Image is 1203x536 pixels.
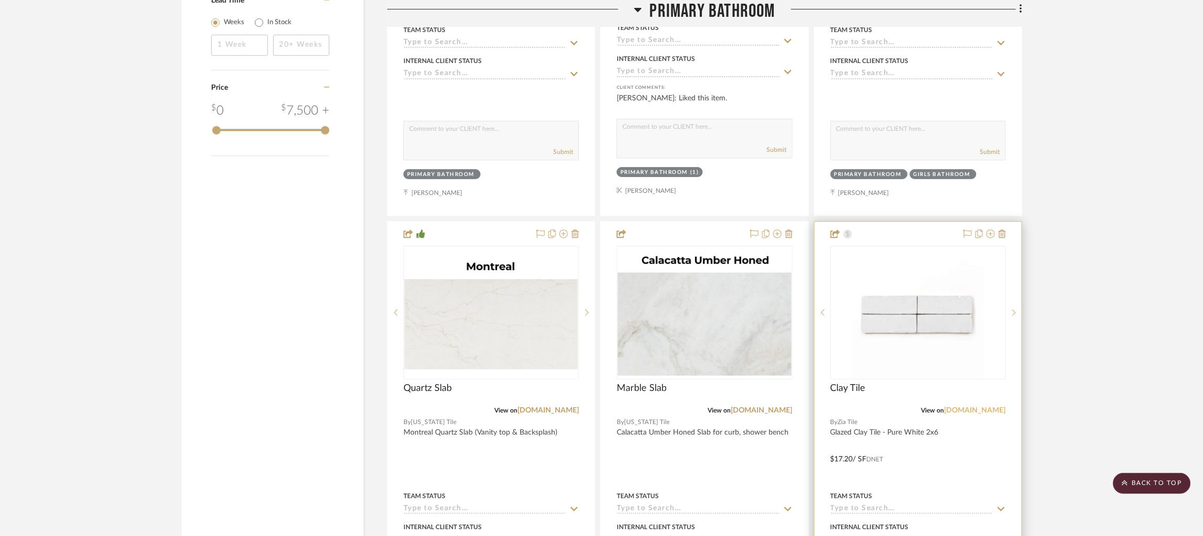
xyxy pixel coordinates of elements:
div: Team Status [831,25,873,35]
span: By [831,417,838,427]
div: 7,500 + [281,101,329,120]
a: [DOMAIN_NAME] [517,407,579,414]
img: Clay Tile [853,247,984,378]
div: Internal Client Status [831,56,909,66]
span: [US_STATE] Tile [624,417,670,427]
input: 1 Week [211,35,268,56]
span: Marble Slab [617,383,667,394]
div: Primary Bathroom [620,169,688,177]
div: Team Status [617,23,659,33]
input: 20+ Weeks [273,35,330,56]
div: Internal Client Status [403,56,482,66]
input: Type to Search… [831,69,993,79]
span: Zia Tile [838,417,858,427]
span: By [617,417,624,427]
img: Marble Slab [618,249,791,376]
span: Clay Tile [831,383,866,394]
div: Internal Client Status [831,522,909,532]
span: Quartz Slab [403,383,452,394]
span: View on [921,407,945,414]
div: Team Status [831,491,873,501]
scroll-to-top-button: BACK TO TOP [1113,473,1191,494]
input: Type to Search… [403,38,566,48]
button: Submit [980,147,1000,157]
input: Type to Search… [617,504,780,514]
label: In Stock [267,17,292,28]
input: Type to Search… [617,67,780,77]
div: Primary Bathroom [407,171,474,179]
input: Type to Search… [831,504,993,514]
div: Girls Bathroom [914,171,970,179]
div: (1) [690,169,699,177]
div: Internal Client Status [403,522,482,532]
div: Team Status [403,25,445,35]
span: By [403,417,411,427]
div: [PERSON_NAME]: Liked this item. [617,93,792,114]
input: Type to Search… [403,504,566,514]
button: Submit [553,147,573,157]
span: [US_STATE] Tile [411,417,457,427]
span: Price [211,84,228,91]
label: Weeks [224,17,244,28]
div: 0 [211,101,224,120]
div: Team Status [403,491,445,501]
a: [DOMAIN_NAME] [945,407,1006,414]
img: Quartz Slab [405,255,578,369]
input: Type to Search… [617,36,780,46]
div: 0 [831,246,1005,379]
div: Internal Client Status [617,522,695,532]
div: Team Status [617,491,659,501]
a: [DOMAIN_NAME] [731,407,793,414]
div: Internal Client Status [617,54,695,64]
button: Submit [767,145,787,154]
span: View on [494,407,517,414]
span: View on [708,407,731,414]
input: Type to Search… [831,38,993,48]
div: Primary Bathroom [834,171,901,179]
input: Type to Search… [403,69,566,79]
